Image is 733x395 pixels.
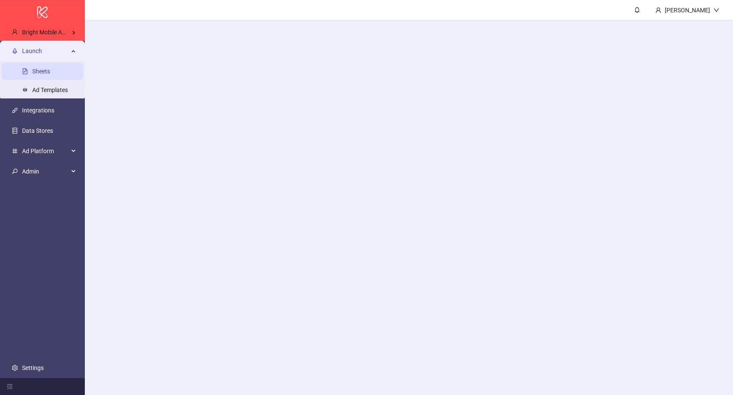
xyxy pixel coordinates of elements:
[634,7,640,13] span: bell
[22,42,69,59] span: Launch
[22,127,53,134] a: Data Stores
[12,168,18,174] span: key
[22,364,44,371] a: Settings
[22,107,54,114] a: Integrations
[7,384,13,389] span: menu-fold
[12,148,18,154] span: number
[22,29,72,36] span: Bright Mobile Apps
[32,68,50,75] a: Sheets
[22,163,69,180] span: Admin
[12,48,18,54] span: rocket
[713,7,719,13] span: down
[661,6,713,15] div: [PERSON_NAME]
[32,87,68,93] a: Ad Templates
[22,143,69,160] span: Ad Platform
[12,29,18,35] span: user
[655,7,661,13] span: user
